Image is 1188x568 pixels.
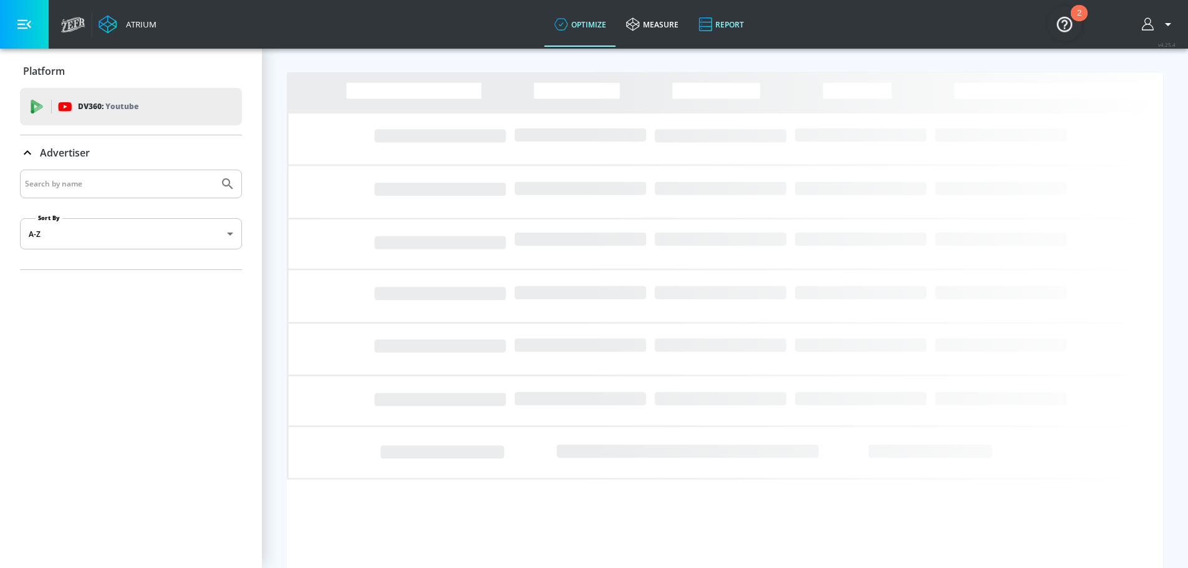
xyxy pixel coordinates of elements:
div: DV360: Youtube [20,88,242,125]
a: Report [688,2,754,47]
div: A-Z [20,218,242,249]
div: Advertiser [20,135,242,170]
a: optimize [544,2,616,47]
span: v 4.25.4 [1158,41,1176,48]
input: Search by name [25,176,214,192]
nav: list of Advertiser [20,259,242,269]
div: Advertiser [20,170,242,269]
p: Advertiser [40,146,90,160]
button: Open Resource Center, 2 new notifications [1047,6,1082,41]
p: DV360: [78,100,138,113]
a: measure [616,2,688,47]
a: Atrium [99,15,157,34]
p: Platform [23,64,65,78]
p: Youtube [105,100,138,113]
div: Platform [20,54,242,89]
label: Sort By [36,214,62,222]
div: Atrium [121,19,157,30]
div: 2 [1077,13,1081,29]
